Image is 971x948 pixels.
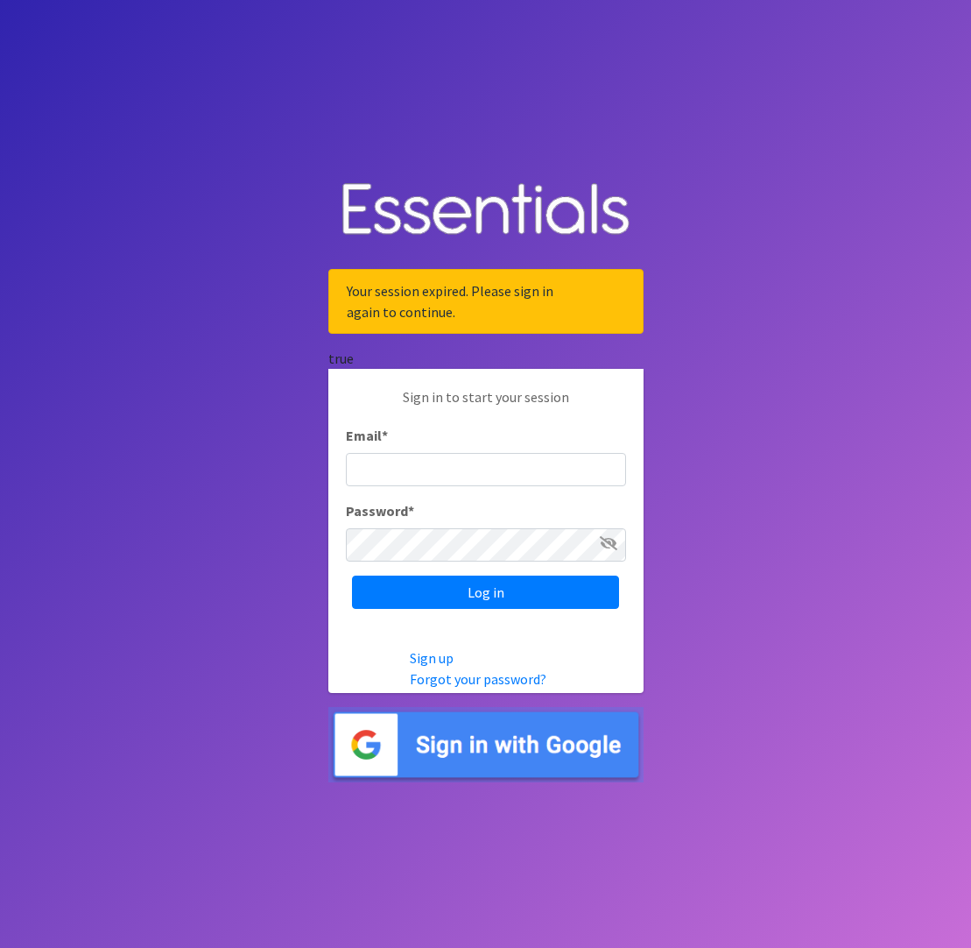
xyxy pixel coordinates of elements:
a: Forgot your password? [410,670,546,688]
abbr: required [408,502,414,520]
div: Your session expired. Please sign in again to continue. [328,269,644,334]
img: Human Essentials [328,166,644,256]
a: Sign up [410,649,454,667]
img: Sign in with Google [328,707,644,783]
label: Password [346,500,414,521]
p: Sign in to start your session [346,386,626,425]
abbr: required [382,427,388,444]
div: true [328,348,644,369]
label: Email [346,425,388,446]
input: Log in [352,576,619,609]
